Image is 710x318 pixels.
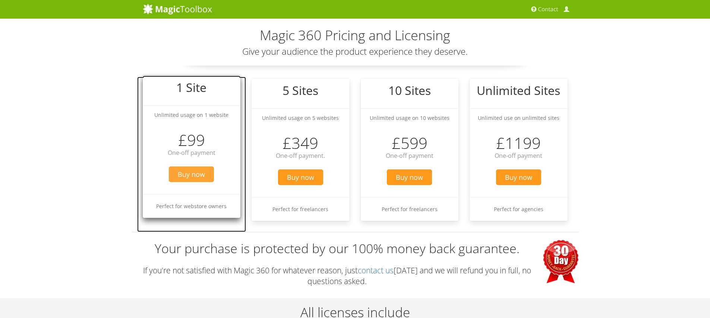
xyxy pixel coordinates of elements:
span: One-off payment [495,152,542,160]
span: One-off payment [168,149,215,157]
big: Unlimited Sites [477,82,560,98]
h2: Magic 360 Pricing and Licensing [143,28,568,43]
span: Buy now [387,169,432,185]
big: 1 Site [176,79,206,95]
h3: Give your audience the product experience they deserve. [143,47,568,56]
li: Perfect for freelancers [252,197,350,221]
a: contact us [358,265,394,276]
h3: Your purchase is protected by our 100% money back guarantee. [132,240,579,258]
h3: £99 [143,131,241,149]
span: One-off payment [386,152,433,160]
span: Buy now [496,169,541,185]
span: Buy now [278,169,323,185]
span: Contact [538,6,558,13]
li: Unlimited usage on 10 websites [361,108,459,127]
big: 5 Sites [283,82,318,98]
img: 30 days money-back guarantee [543,240,579,283]
span: One-off payment. [276,152,325,160]
li: Perfect for freelancers [361,197,459,221]
p: If you're not satisfied with Magic 360 for whatever reason, just [DATE] and we will refund you in... [132,265,579,287]
li: Perfect for webstore owners [143,194,241,218]
img: MagicToolbox.com - Image tools for your website [143,3,212,15]
li: Unlimited usage on 1 website [143,105,241,124]
li: Perfect for agencies [470,197,568,221]
h3: £1199 [470,134,568,152]
li: Unlimited usage on 5 websites [252,108,350,127]
h3: £349 [252,134,350,152]
li: Unlimited use on unlimited sites [470,108,568,127]
span: Buy now [169,166,214,182]
h3: £599 [361,134,459,152]
big: 10 Sites [388,82,431,98]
